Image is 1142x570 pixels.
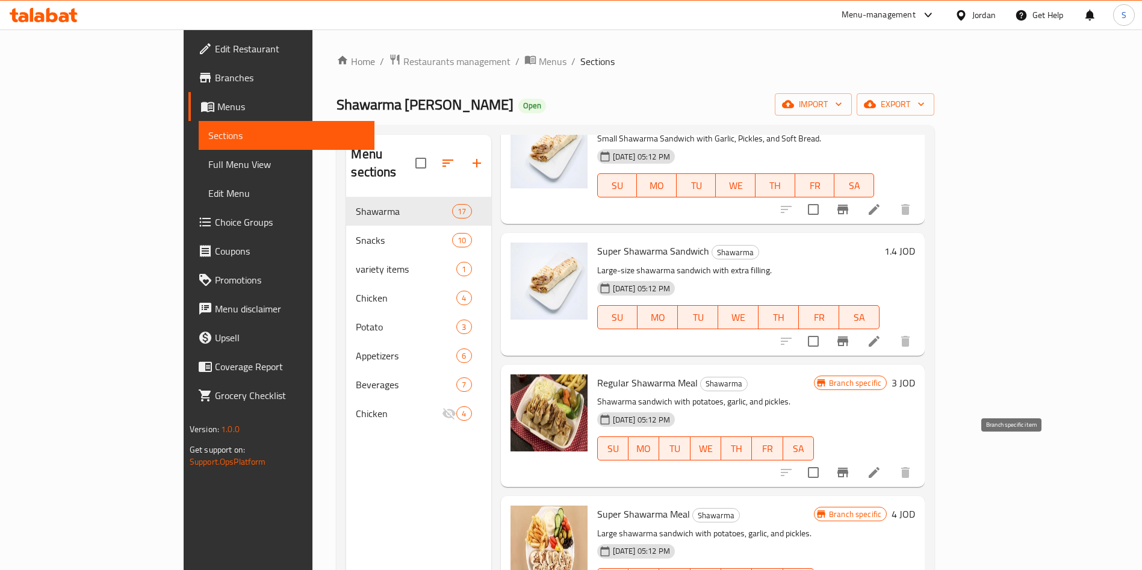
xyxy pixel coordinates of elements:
[510,374,588,451] img: Regular Shawarma Meal
[677,173,716,197] button: TU
[188,92,374,121] a: Menus
[834,173,874,197] button: SA
[824,377,886,389] span: Branch specific
[693,509,739,522] span: Shawarma
[215,330,365,345] span: Upsell
[597,305,638,329] button: SU
[597,526,814,541] p: Large shawarma sandwich with potatoes, garlic, and pickles.
[518,99,546,113] div: Open
[215,359,365,374] span: Coverage Report
[456,320,471,334] div: items
[597,436,628,460] button: SU
[208,128,365,143] span: Sections
[452,204,471,218] div: items
[723,309,754,326] span: WE
[190,454,266,469] a: Support.OpsPlatform
[356,349,456,363] span: Appetizers
[188,208,374,237] a: Choice Groups
[453,206,471,217] span: 17
[356,406,442,421] div: Chicken
[208,157,365,172] span: Full Menu View
[215,42,365,56] span: Edit Restaurant
[346,370,491,399] div: Beverages7
[199,121,374,150] a: Sections
[628,436,659,460] button: MO
[892,374,915,391] h6: 3 JOD
[603,177,633,194] span: SU
[215,70,365,85] span: Branches
[839,305,880,329] button: SA
[867,334,881,349] a: Edit menu item
[866,97,925,112] span: export
[891,327,920,356] button: delete
[346,399,491,428] div: Chicken4
[892,506,915,522] h6: 4 JOD
[597,263,880,278] p: Large-size shawarma sandwich with extra filling.
[972,8,996,22] div: Jordan
[188,294,374,323] a: Menu disclaimer
[692,508,740,522] div: Shawarma
[597,394,814,409] p: Shawarma sandwich with potatoes, garlic, and pickles.
[215,302,365,316] span: Menu disclaimer
[356,204,452,218] span: Shawarma
[597,374,698,392] span: Regular Shawarma Meal
[718,305,759,329] button: WE
[633,440,654,457] span: MO
[1122,8,1126,22] span: S
[457,264,471,275] span: 1
[389,54,510,69] a: Restaurants management
[356,320,456,334] div: Potato
[408,150,433,176] span: Select all sections
[188,34,374,63] a: Edit Restaurant
[188,381,374,410] a: Grocery Checklist
[760,177,790,194] span: TH
[788,440,809,457] span: SA
[603,309,633,326] span: SU
[346,255,491,283] div: variety items1
[867,202,881,217] a: Edit menu item
[356,291,456,305] div: Chicken
[346,283,491,312] div: Chicken4
[346,226,491,255] div: Snacks10
[721,177,751,194] span: WE
[190,442,245,457] span: Get support on:
[857,93,934,116] button: export
[457,350,471,362] span: 6
[510,111,588,188] img: Regular Shawarma Sandwich
[456,377,471,392] div: items
[681,177,712,194] span: TU
[456,262,471,276] div: items
[795,173,835,197] button: FR
[453,235,471,246] span: 10
[597,505,690,523] span: Super Shawarma Meal
[642,309,673,326] span: MO
[510,243,588,320] img: Super Shawarma Sandwich
[380,54,384,69] li: /
[683,309,713,326] span: TU
[351,145,415,181] h2: Menu sections
[597,131,875,146] p: Small Shawarma Sandwich with Garlic, Pickles, and Soft Bread.
[726,440,747,457] span: TH
[884,243,915,259] h6: 1.4 JOD
[346,197,491,226] div: Shawarma17
[188,352,374,381] a: Coverage Report
[712,245,759,259] div: Shawarma
[356,262,456,276] div: variety items
[199,150,374,179] a: Full Menu View
[867,465,881,480] a: Edit menu item
[783,436,814,460] button: SA
[456,406,471,421] div: items
[597,242,709,260] span: Super Shawarma Sandwich
[462,149,491,178] button: Add section
[842,8,916,22] div: Menu-management
[716,173,756,197] button: WE
[346,192,491,433] nav: Menu sections
[215,388,365,403] span: Grocery Checklist
[524,54,566,69] a: Menus
[571,54,576,69] li: /
[763,309,794,326] span: TH
[828,327,857,356] button: Branch-specific-item
[690,436,721,460] button: WE
[456,291,471,305] div: items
